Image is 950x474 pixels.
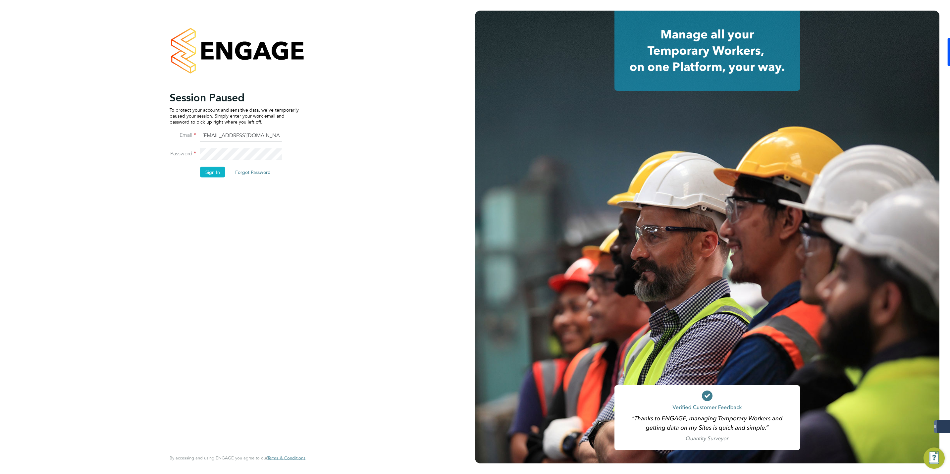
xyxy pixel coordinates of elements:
button: Engage Resource Center [924,448,945,469]
span: By accessing and using ENGAGE you agree to our [170,455,305,461]
a: Terms & Conditions [267,455,305,461]
button: Forgot Password [230,167,276,177]
button: Sign In [200,167,225,177]
input: Enter your work email... [200,130,282,142]
p: To protect your account and sensitive data, we've temporarily paused your session. Simply enter y... [170,107,299,125]
h2: Session Paused [170,91,299,104]
label: Email [170,132,196,138]
label: Password [170,150,196,157]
